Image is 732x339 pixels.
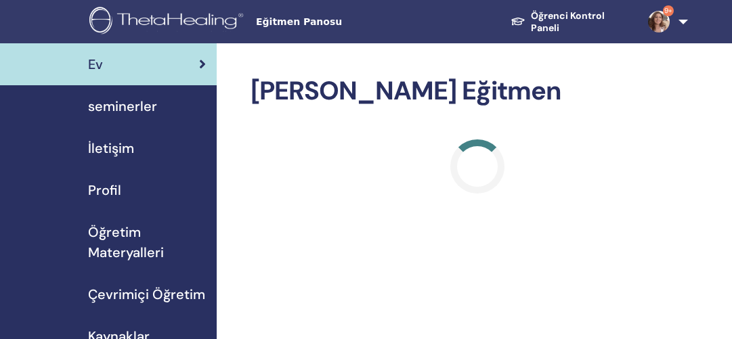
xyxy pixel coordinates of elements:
[88,54,103,74] span: Ev
[663,5,674,16] span: 9+
[88,138,134,158] span: İletişim
[88,284,205,304] span: Çevrimiçi Öğretim
[256,15,459,29] span: Eğitmen Panosu
[88,180,121,200] span: Profil
[89,7,248,37] img: logo.png
[500,3,637,41] a: Öğrenci Kontrol Paneli
[88,96,157,116] span: seminerler
[511,16,525,26] img: graduation-cap-white.svg
[251,76,704,107] h2: [PERSON_NAME] Eğitmen
[648,11,670,32] img: default.jpg
[88,222,206,263] span: Öğretim Materyalleri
